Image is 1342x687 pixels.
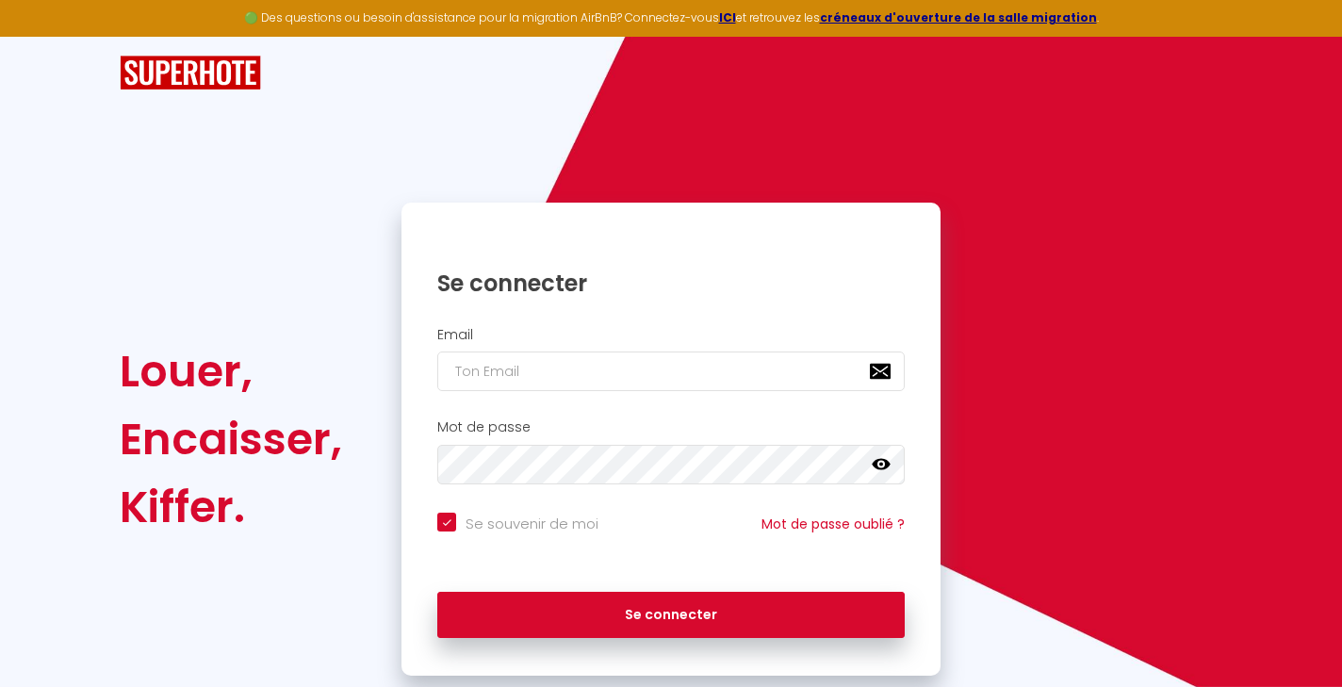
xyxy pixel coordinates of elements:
button: Se connecter [437,592,905,639]
h2: Email [437,327,905,343]
a: Mot de passe oublié ? [761,515,905,533]
a: créneaux d'ouverture de la salle migration [820,9,1097,25]
h2: Mot de passe [437,419,905,435]
a: ICI [719,9,736,25]
div: Louer, [120,337,342,405]
img: SuperHote logo [120,56,261,90]
h1: Se connecter [437,269,905,298]
input: Ton Email [437,352,905,391]
div: Kiffer. [120,473,342,541]
button: Ouvrir le widget de chat LiveChat [15,8,72,64]
div: Encaisser, [120,405,342,473]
